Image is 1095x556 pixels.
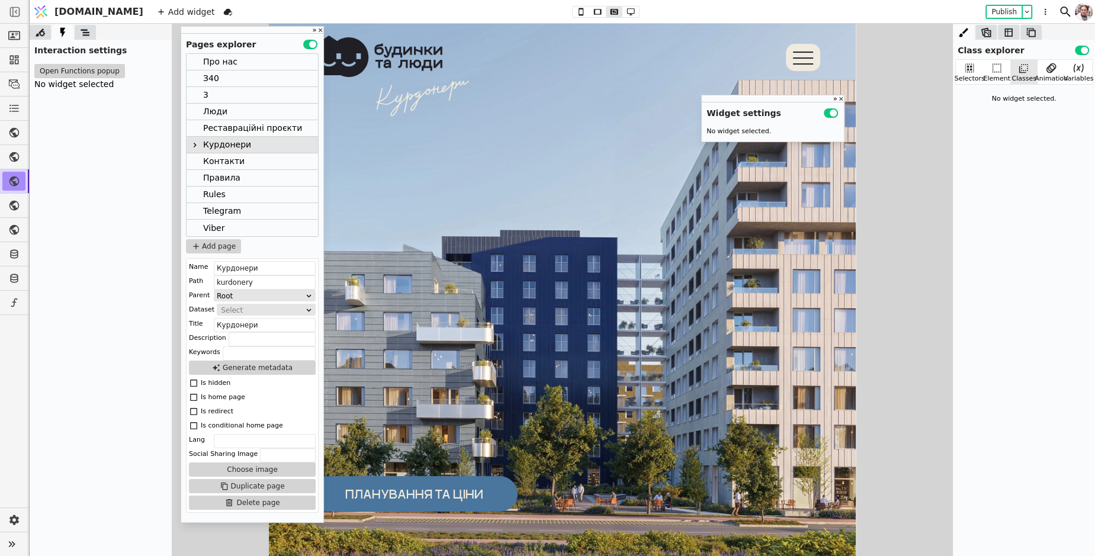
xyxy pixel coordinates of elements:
div: Is conditional home page [201,420,283,432]
div: Parent [189,290,210,301]
div: Telegram [203,203,241,219]
div: No widget selected. [955,89,1093,109]
div: Selectors [955,74,985,84]
div: Interaction settings [30,40,172,57]
div: Variables [1064,74,1093,84]
button: Generate metadata [189,361,316,375]
div: Social Sharing Image [189,448,258,460]
div: Widget settings [702,102,844,120]
div: Курдонери [203,137,251,153]
div: Is redirect [201,406,233,417]
div: Root [217,290,305,301]
div: Classes [1011,74,1036,84]
div: Реставраційні проєкти [187,120,318,137]
div: Контакти [203,153,245,169]
div: Telegram [187,203,318,220]
div: ПЛАНУВАННЯ ТА ЦІНИ [76,463,214,477]
div: Про нас [203,54,237,70]
div: Is hidden [201,377,230,389]
div: Люди [187,104,318,120]
img: Logo [32,1,50,23]
div: Select [221,304,304,316]
button: Duplicate page [189,479,316,493]
span: [DOMAIN_NAME] [54,5,143,19]
button: Publish [987,6,1022,18]
div: Path [189,275,203,287]
div: Element [983,74,1010,84]
div: Курдонери [187,137,318,153]
div: Правила [187,170,318,187]
div: Title [189,318,203,330]
div: Class explorer [953,40,1095,57]
button: Delete page [189,496,316,510]
div: Viber [187,220,318,236]
div: З40 [187,70,318,87]
div: Name [189,261,208,273]
div: Is home page [201,391,245,403]
div: Dataset [189,304,214,316]
div: No widget selected [34,78,167,91]
div: Rules [187,187,318,203]
a: ПЛАНУВАННЯ ТА ЦІНИ [41,452,249,488]
div: Lang [189,434,205,446]
button: Open Functions popup [34,64,125,78]
div: Rules [203,187,226,203]
div: Viber [203,220,224,236]
img: 1611404642663-DSC_1169-po-%D1%81cropped.jpg [1075,1,1093,23]
div: Animation [1035,74,1068,84]
button: Choose image [189,462,316,477]
div: 3 [187,87,318,104]
div: Контакти [187,153,318,170]
div: Правила [203,170,240,186]
div: Про нас [187,54,318,70]
div: 3 [203,87,208,103]
div: Pages explorer [181,34,323,51]
button: Add page [186,239,241,253]
div: No widget selected. [702,122,844,142]
a: [DOMAIN_NAME] [30,1,149,23]
div: Keywords [189,346,220,358]
div: Люди [203,104,227,120]
div: Description [189,332,226,344]
div: З40 [203,70,219,86]
div: Add widget [154,5,219,19]
div: Реставраційні проєкти [203,120,302,136]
